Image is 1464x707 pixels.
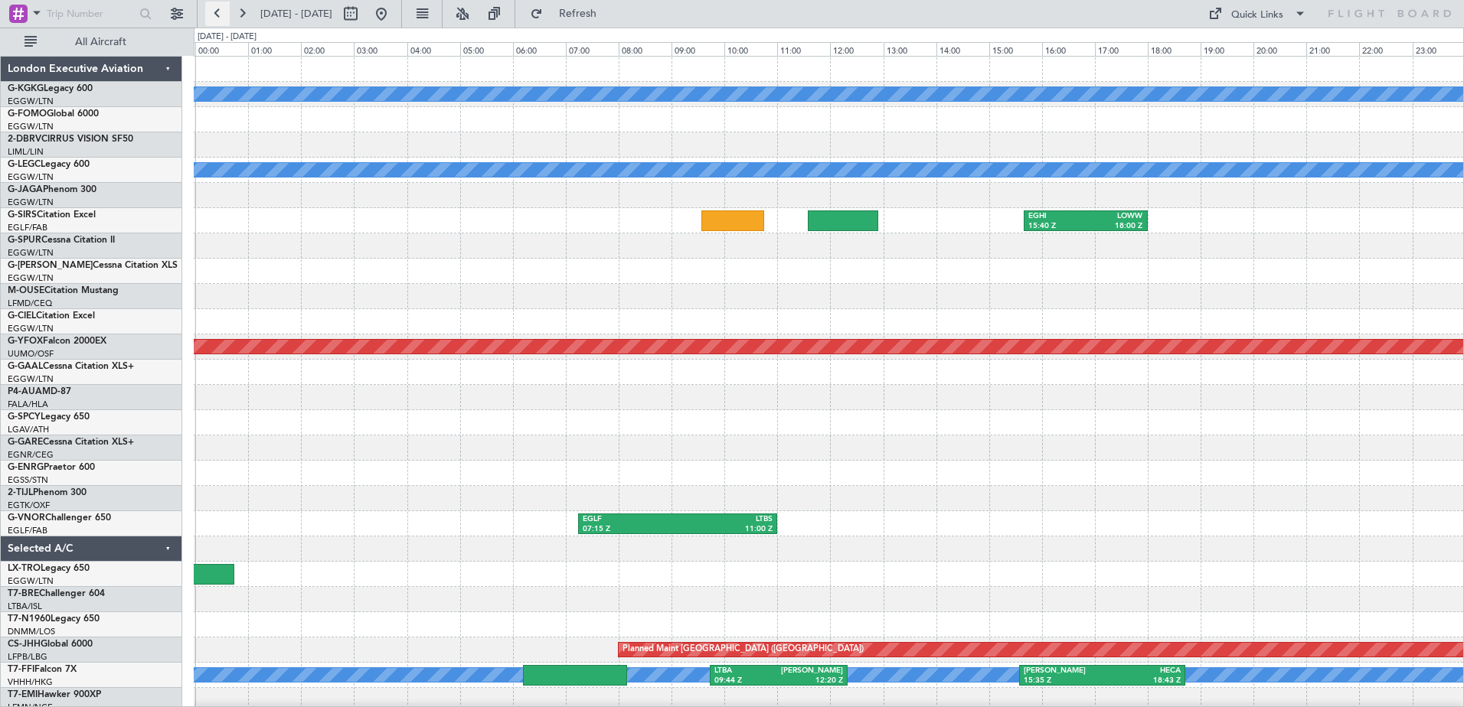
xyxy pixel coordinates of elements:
[8,690,38,699] span: T7-EMI
[583,524,678,535] div: 07:15 Z
[523,2,615,26] button: Refresh
[8,513,111,523] a: G-VNORChallenger 650
[8,236,41,245] span: G-SPUR
[8,387,42,396] span: P4-AUA
[1148,42,1201,56] div: 18:00
[8,676,53,688] a: VHHH/HKG
[8,575,54,587] a: EGGW/LTN
[8,564,41,573] span: LX-TRO
[8,298,52,309] a: LFMD/CEQ
[198,31,257,44] div: [DATE] - [DATE]
[8,261,178,270] a: G-[PERSON_NAME]Cessna Citation XLS
[1103,666,1181,676] div: HECA
[8,463,44,472] span: G-ENRG
[8,500,50,511] a: EGTK/OXF
[8,197,54,208] a: EGGW/LTN
[546,8,610,19] span: Refresh
[1086,221,1143,232] div: 18:00 Z
[8,171,54,183] a: EGGW/LTN
[8,135,133,144] a: 2-DBRVCIRRUS VISION SF50
[1201,42,1253,56] div: 19:00
[1042,42,1095,56] div: 16:00
[248,42,301,56] div: 01:00
[8,348,54,360] a: UUMO/OSF
[777,42,830,56] div: 11:00
[8,651,47,663] a: LFPB/LBG
[1231,8,1283,23] div: Quick Links
[47,2,135,25] input: Trip Number
[8,665,34,674] span: T7-FFI
[8,525,47,536] a: EGLF/FAB
[8,337,43,346] span: G-YFOX
[8,121,54,132] a: EGGW/LTN
[8,247,54,259] a: EGGW/LTN
[1024,676,1103,686] div: 15:35 Z
[1306,42,1359,56] div: 21:00
[260,7,332,21] span: [DATE] - [DATE]
[8,488,33,497] span: 2-TIJL
[8,160,41,169] span: G-LEGC
[8,337,106,346] a: G-YFOXFalcon 2000EX
[8,449,54,461] a: EGNR/CEG
[8,690,101,699] a: T7-EMIHawker 900XP
[8,109,99,119] a: G-FOMOGlobal 6000
[1028,221,1086,232] div: 15:40 Z
[8,373,54,385] a: EGGW/LTN
[8,640,41,649] span: CS-JHH
[8,222,47,233] a: EGLF/FAB
[8,614,100,624] a: T7-N1960Legacy 650
[1024,666,1103,676] div: [PERSON_NAME]
[8,146,44,158] a: LIML/LIN
[8,135,41,144] span: 2-DBRV
[354,42,407,56] div: 03:00
[1103,676,1181,686] div: 18:43 Z
[8,236,115,245] a: G-SPURCessna Citation II
[8,589,39,598] span: T7-BRE
[8,160,90,169] a: G-LEGCLegacy 600
[8,286,44,295] span: M-OUSE
[407,42,460,56] div: 04:00
[40,37,162,47] span: All Aircraft
[8,84,44,93] span: G-KGKG
[8,463,95,472] a: G-ENRGPraetor 600
[1086,211,1143,222] div: LOWW
[8,210,96,220] a: G-SIRSCitation Excel
[724,42,777,56] div: 10:00
[619,42,672,56] div: 08:00
[8,261,93,270] span: G-[PERSON_NAME]
[8,513,45,523] span: G-VNOR
[779,676,843,686] div: 12:20 Z
[1359,42,1412,56] div: 22:00
[8,362,43,371] span: G-GAAL
[17,30,166,54] button: All Aircraft
[566,42,619,56] div: 07:00
[513,42,566,56] div: 06:00
[8,601,42,612] a: LTBA/ISL
[8,589,105,598] a: T7-BREChallenger 604
[195,42,248,56] div: 00:00
[8,438,134,447] a: G-GARECessna Citation XLS+
[8,272,54,284] a: EGGW/LTN
[989,42,1042,56] div: 15:00
[8,564,90,573] a: LX-TROLegacy 650
[8,488,87,497] a: 2-TIJLPhenom 300
[8,640,93,649] a: CS-JHHGlobal 6000
[884,42,936,56] div: 13:00
[8,387,71,396] a: P4-AUAMD-87
[8,311,95,321] a: G-CIELCitation Excel
[8,412,41,422] span: G-SPCY
[8,614,51,624] span: T7-N1960
[583,514,678,525] div: EGLF
[8,438,43,447] span: G-GARE
[8,96,54,107] a: EGGW/LTN
[8,286,119,295] a: M-OUSECitation Mustang
[8,210,37,220] span: G-SIRS
[1028,211,1086,222] div: EGHI
[714,676,779,686] div: 09:44 Z
[8,109,47,119] span: G-FOMO
[8,84,93,93] a: G-KGKGLegacy 600
[1095,42,1148,56] div: 17:00
[779,666,843,676] div: [PERSON_NAME]
[936,42,989,56] div: 14:00
[460,42,513,56] div: 05:00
